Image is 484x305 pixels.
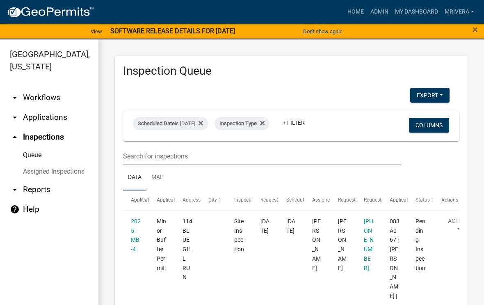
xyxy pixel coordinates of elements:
button: Close [473,25,478,34]
span: 083A067 | Matt Bacon | [390,218,400,299]
button: Action [441,217,475,237]
i: help [10,204,20,214]
span: Site Inspection [234,218,244,252]
span: Requested Date [260,197,295,203]
div: is [DATE] [133,117,208,130]
span: Application Type [157,197,194,203]
div: [DATE] [286,217,297,236]
datatable-header-cell: Requestor Name [330,190,356,210]
a: Home [344,4,367,20]
span: 229-733-0506 [364,218,374,271]
span: Application [131,197,156,203]
a: mrivera [441,4,477,20]
a: Map [146,165,169,191]
strong: SOFTWARE RELEASE DETAILS FOR [DATE] [110,27,235,35]
input: Search for inspections [123,148,401,165]
a: 2025-MB-4 [131,218,141,252]
datatable-header-cell: Application Type [149,190,175,210]
datatable-header-cell: Inspection Type [226,190,252,210]
span: Requestor Phone [364,197,402,203]
span: Inspection Type [234,197,269,203]
datatable-header-cell: Actions [434,190,459,210]
h3: Inspection Queue [123,64,459,78]
i: arrow_drop_down [10,185,20,195]
datatable-header-cell: Scheduled Time [278,190,304,210]
span: Scheduled Time [286,197,322,203]
button: Don't show again [300,25,346,38]
i: arrow_drop_up [10,132,20,142]
button: Columns [409,118,449,133]
span: 09/05/2025 [260,218,269,234]
i: arrow_drop_down [10,93,20,103]
span: Actions [441,197,458,203]
span: Matt Bacon [338,218,347,271]
a: My Dashboard [392,4,441,20]
a: View [87,25,105,38]
span: Address [183,197,201,203]
a: [PHONE_NUMBER] [364,218,374,271]
datatable-header-cell: Assigned Inspector [304,190,330,210]
span: Scheduled Date [138,120,175,126]
span: Inspection Type [219,120,257,126]
datatable-header-cell: City [201,190,226,210]
datatable-header-cell: Application [123,190,149,210]
datatable-header-cell: Application Description [382,190,408,210]
span: City [208,197,217,203]
span: × [473,24,478,35]
a: Data [123,165,146,191]
datatable-header-cell: Address [175,190,201,210]
span: Minor Buffer Permit [157,218,166,271]
span: Assigned Inspector [312,197,354,203]
span: Application Description [390,197,441,203]
a: + Filter [276,115,311,130]
a: Admin [367,4,392,20]
span: Requestor Name [338,197,375,203]
span: 114 BLUEGILL RUN [183,218,192,281]
button: Export [410,88,450,103]
span: Pending Inspection [416,218,425,271]
i: arrow_drop_down [10,112,20,122]
datatable-header-cell: Requestor Phone [356,190,382,210]
datatable-header-cell: Status [408,190,434,210]
datatable-header-cell: Requested Date [252,190,278,210]
span: Status [416,197,430,203]
span: Anthony Smith [312,218,321,271]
